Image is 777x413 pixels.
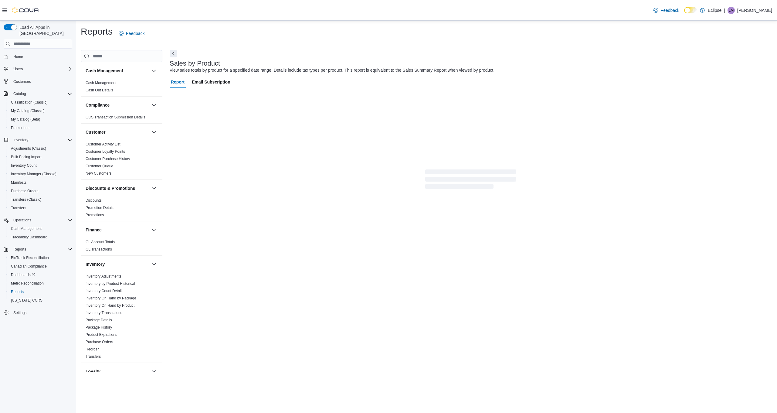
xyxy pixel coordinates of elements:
[86,185,135,191] h3: Discounts & Promotions
[13,79,31,84] span: Customers
[8,99,50,106] a: Classification (Classic)
[11,90,28,97] button: Catalog
[8,162,39,169] a: Inventory Count
[1,245,75,254] button: Reports
[86,354,101,359] a: Transfers
[81,141,162,179] div: Customer
[6,178,75,187] button: Manifests
[8,196,72,203] span: Transfers (Classic)
[8,107,47,114] a: My Catalog (Classic)
[11,108,45,113] span: My Catalog (Classic)
[11,217,34,224] button: Operations
[11,226,42,231] span: Cash Management
[1,52,75,61] button: Home
[1,308,75,317] button: Settings
[150,368,158,375] button: Loyalty
[86,157,130,161] a: Customer Purchase History
[8,99,72,106] span: Classification (Classic)
[8,170,59,178] a: Inventory Manager (Classic)
[6,98,75,107] button: Classification (Classic)
[6,170,75,178] button: Inventory Manager (Classic)
[86,303,134,308] a: Inventory On Hand by Product
[150,185,158,192] button: Discounts & Promotions
[11,136,72,144] span: Inventory
[11,163,37,168] span: Inventory Count
[651,4,682,16] a: Feedback
[8,116,43,123] a: My Catalog (Beta)
[4,50,72,333] nav: Complex example
[13,54,23,59] span: Home
[11,255,49,260] span: BioTrack Reconciliation
[11,281,44,286] span: Metrc Reconciliation
[8,234,72,241] span: Traceabilty Dashboard
[8,162,72,169] span: Inventory Count
[425,171,516,190] span: Loading
[17,24,72,36] span: Load All Apps in [GEOGRAPHIC_DATA]
[150,101,158,109] button: Compliance
[11,246,72,253] span: Reports
[6,195,75,204] button: Transfers (Classic)
[86,274,121,278] a: Inventory Adjustments
[8,116,72,123] span: My Catalog (Beta)
[8,153,44,161] a: Bulk Pricing Import
[126,30,144,36] span: Feedback
[170,67,494,73] div: View sales totals by product for a specified date range. Details include tax types per product. T...
[86,68,123,74] h3: Cash Management
[81,114,162,123] div: Compliance
[11,136,31,144] button: Inventory
[150,226,158,234] button: Finance
[8,297,72,304] span: Washington CCRS
[1,77,75,86] button: Customers
[684,13,684,14] span: Dark Mode
[11,309,29,316] a: Settings
[13,67,23,71] span: Users
[81,238,162,255] div: Finance
[11,117,40,122] span: My Catalog (Beta)
[86,81,116,85] a: Cash Management
[86,311,122,315] a: Inventory Transactions
[8,271,72,278] span: Dashboards
[8,225,72,232] span: Cash Management
[12,7,39,13] img: Cova
[86,333,117,337] a: Product Expirations
[8,288,26,295] a: Reports
[8,263,49,270] a: Canadian Compliance
[8,187,72,195] span: Purchase Orders
[86,129,105,135] h3: Customer
[86,171,111,176] a: New Customers
[11,206,26,210] span: Transfers
[1,90,75,98] button: Catalog
[150,67,158,74] button: Cash Management
[11,197,41,202] span: Transfers (Classic)
[11,298,42,303] span: [US_STATE] CCRS
[8,187,41,195] a: Purchase Orders
[150,261,158,268] button: Inventory
[150,128,158,136] button: Customer
[11,90,72,97] span: Catalog
[6,124,75,132] button: Promotions
[6,153,75,161] button: Bulk Pricing Import
[729,7,734,14] span: LM
[8,280,46,287] a: Metrc Reconciliation
[8,271,38,278] a: Dashboards
[6,107,75,115] button: My Catalog (Classic)
[86,185,149,191] button: Discounts & Promotions
[8,179,29,186] a: Manifests
[11,235,47,240] span: Traceabilty Dashboard
[86,261,149,267] button: Inventory
[6,144,75,153] button: Adjustments (Classic)
[116,27,147,39] a: Feedback
[8,196,44,203] a: Transfers (Classic)
[8,204,72,212] span: Transfers
[8,254,51,261] a: BioTrack Reconciliation
[11,125,29,130] span: Promotions
[86,240,115,244] a: GL Account Totals
[81,273,162,363] div: Inventory
[1,65,75,73] button: Users
[8,288,72,295] span: Reports
[86,282,135,286] a: Inventory by Product Historical
[11,146,46,151] span: Adjustments (Classic)
[8,124,72,131] span: Promotions
[8,124,32,131] a: Promotions
[6,233,75,241] button: Traceabilty Dashboard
